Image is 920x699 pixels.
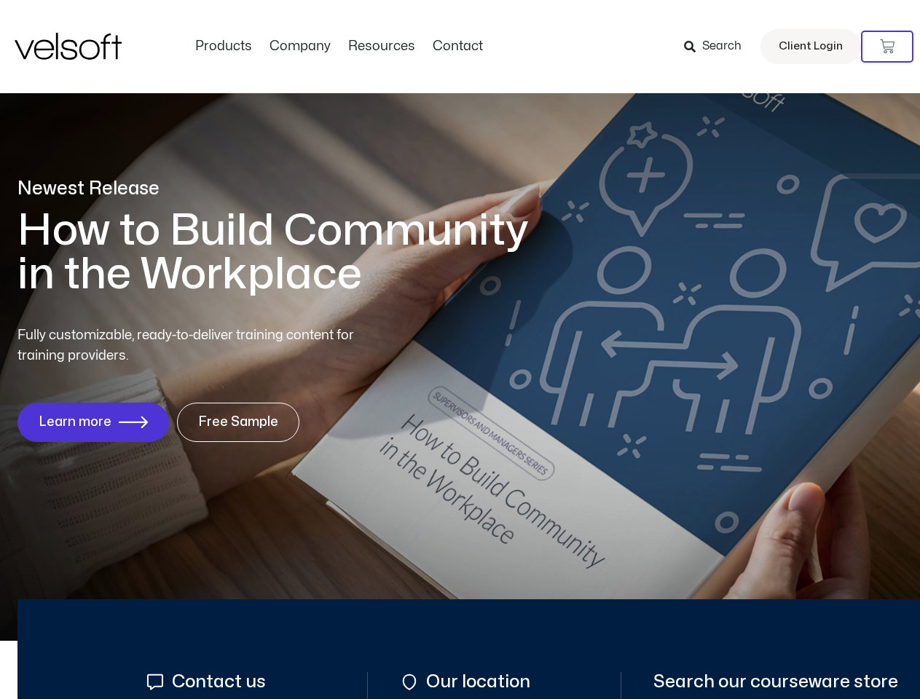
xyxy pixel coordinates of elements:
[261,39,339,55] a: CompanyMenu Toggle
[684,34,752,59] a: Search
[15,33,122,60] img: Velsoft Training Materials
[779,37,843,56] span: Client Login
[653,672,898,692] span: Search our courseware store
[17,325,380,366] p: Fully customizable, ready-to-deliver training content for training providers.
[198,415,278,430] span: Free Sample
[17,403,169,442] a: Learn more
[702,37,742,56] span: Search
[168,672,266,692] span: Contact us
[339,39,424,55] a: ResourcesMenu Toggle
[760,29,861,64] a: Client Login
[39,415,111,430] span: Learn more
[17,209,549,296] h1: How to Build Community in the Workplace
[422,672,530,692] span: Our location
[186,39,261,55] a: ProductsMenu Toggle
[177,403,299,442] a: Free Sample
[17,176,549,202] p: Newest Release
[186,39,492,55] nav: Menu
[424,39,492,55] a: ContactMenu Toggle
